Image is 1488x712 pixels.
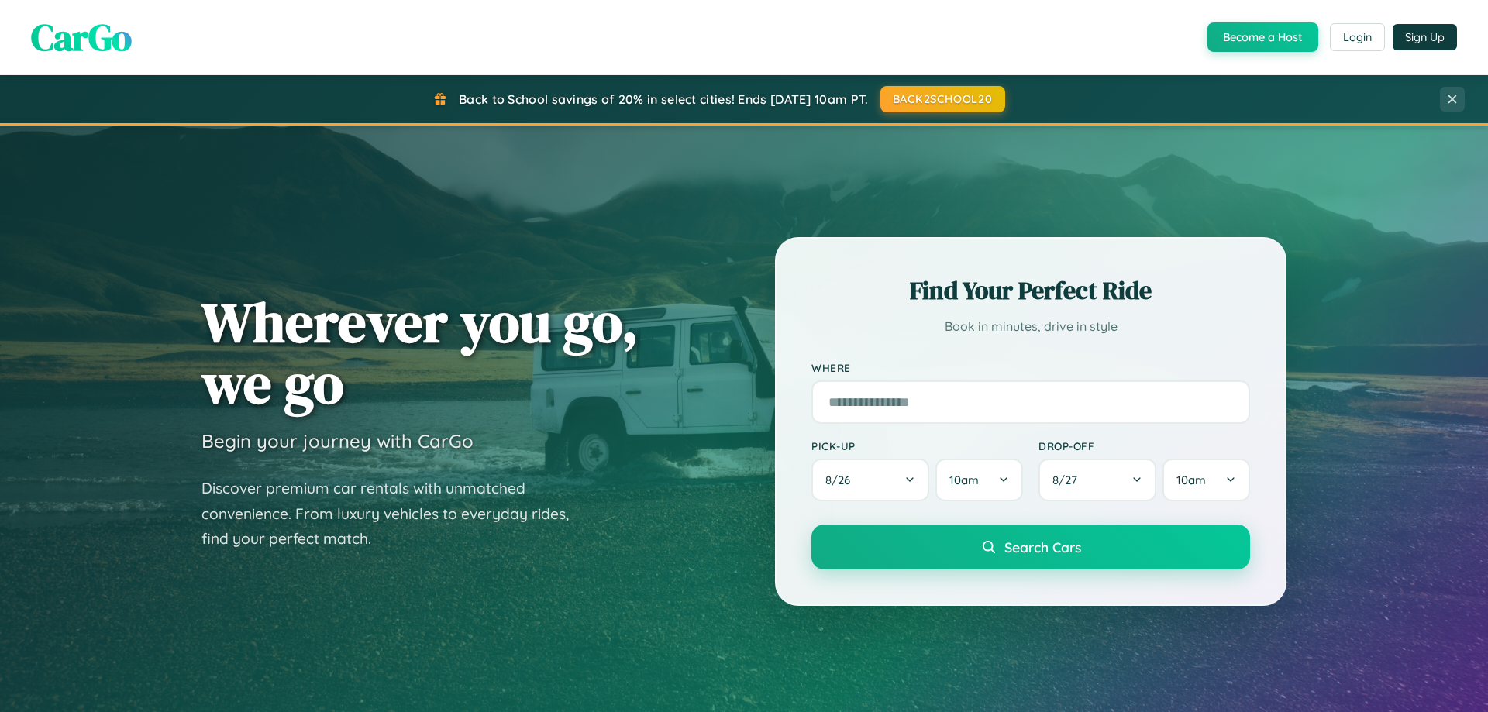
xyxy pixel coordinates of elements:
span: Back to School savings of 20% in select cities! Ends [DATE] 10am PT. [459,91,868,107]
span: Search Cars [1004,538,1081,555]
span: 10am [1176,473,1206,487]
button: BACK2SCHOOL20 [880,86,1005,112]
span: 8 / 27 [1052,473,1085,487]
button: 10am [1162,459,1250,501]
h1: Wherever you go, we go [201,291,639,414]
p: Book in minutes, drive in style [811,315,1250,338]
p: Discover premium car rentals with unmatched convenience. From luxury vehicles to everyday rides, ... [201,476,589,552]
button: Login [1330,23,1385,51]
button: Search Cars [811,525,1250,569]
button: 10am [935,459,1023,501]
button: Sign Up [1393,24,1457,50]
label: Drop-off [1038,439,1250,452]
button: 8/26 [811,459,929,501]
h3: Begin your journey with CarGo [201,429,474,452]
button: Become a Host [1207,22,1318,52]
label: Where [811,361,1250,374]
span: 8 / 26 [825,473,858,487]
label: Pick-up [811,439,1023,452]
span: 10am [949,473,979,487]
span: CarGo [31,12,132,63]
h2: Find Your Perfect Ride [811,273,1250,308]
button: 8/27 [1038,459,1156,501]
